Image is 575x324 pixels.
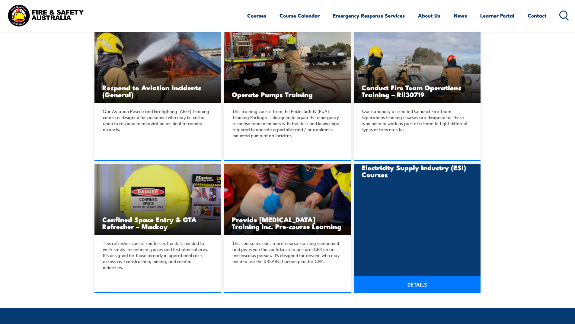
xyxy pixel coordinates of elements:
[362,164,473,178] h3: Electricity Supply Industry (ESI) Courses
[102,216,213,230] h3: Confined Space Entry & GTA Refresher – Mackay
[232,240,340,264] p: This course includes a pre-course learning component and gives you the confidence to perform CPR ...
[454,8,467,24] a: News
[224,32,351,103] img: Operate Pumps TRAINING
[418,8,440,24] a: About Us
[354,32,481,103] img: Fire Team Operations
[354,32,481,103] a: Conduct Fire Team Operations Training – RII30719
[224,32,351,103] a: Operate Pumps Training
[280,8,320,24] a: Course Calendar
[103,240,211,270] p: This refresher course reinforces the skills needed to work safely in confined spaces and test atm...
[354,276,481,293] a: DETAILS
[224,164,351,235] a: Provide [MEDICAL_DATA] Training inc. Pre-course Learning
[333,8,405,24] a: Emergency Response Services
[232,216,343,230] h3: Provide [MEDICAL_DATA] Training inc. Pre-course Learning
[362,108,470,132] p: Our nationally accredited Conduct Fire Team Operations training courses are designed for those wh...
[232,91,343,98] h3: Operate Pumps Training
[247,8,266,24] a: Courses
[103,108,211,132] p: Our Aviation Rescue and Firefighting (ARFF) Training course is designed for personnel who may be ...
[480,8,514,24] a: Learner Portal
[528,8,547,24] a: Contact
[102,84,213,98] h3: Respond to Aviation Incidents (General)
[94,32,221,103] a: Respond to Aviation Incidents (General)
[224,164,351,235] img: Low Voltage Rescue and Provide CPR
[94,164,221,235] a: Confined Space Entry & GTA Refresher – Mackay
[94,164,221,235] img: Confined Space Entry
[232,108,340,138] p: This training course from the Public Safety (PUA) Training Package is designed to equip the emerg...
[94,32,221,103] img: Respond to Aviation Incident (General) TRAINING
[362,84,473,98] h3: Conduct Fire Team Operations Training – RII30719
